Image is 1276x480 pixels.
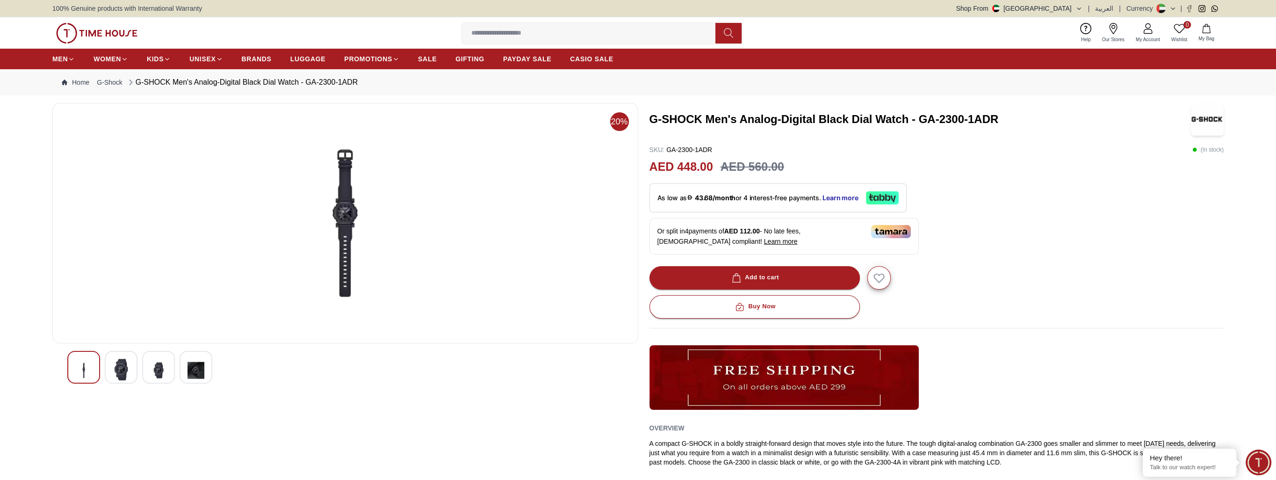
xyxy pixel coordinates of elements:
img: ... [649,345,919,410]
div: Buy Now [733,301,775,312]
img: ... [56,23,137,44]
h2: AED 448.00 [649,158,713,176]
span: 20% [610,112,629,131]
div: Currency [1126,4,1157,13]
span: UNISEX [189,54,216,64]
a: WOMEN [94,51,128,67]
a: BRANDS [242,51,272,67]
a: Home [62,78,89,87]
div: Chat Widget [1246,450,1271,475]
span: | [1119,4,1121,13]
img: Tamara [871,225,911,238]
img: G-SHOCK Men's Analog-Digital Black Dial Watch - GA-2300-1ADR [113,359,130,380]
span: My Bag [1195,35,1218,42]
span: SKU : [649,146,665,153]
span: My Account [1132,36,1164,43]
button: العربية [1095,4,1113,13]
div: A compact G-SHOCK in a boldly straight-forward design that moves style into the future. The tough... [649,439,1224,467]
a: SALE [418,51,437,67]
p: GA-2300-1ADR [649,145,713,154]
span: KIDS [147,54,164,64]
a: Help [1075,21,1096,45]
h3: G-SHOCK Men's Analog-Digital Black Dial Watch - GA-2300-1ADR [649,112,1176,127]
a: CASIO SALE [570,51,613,67]
a: MEN [52,51,75,67]
span: Learn more [764,238,798,245]
span: SALE [418,54,437,64]
a: G-Shock [97,78,122,87]
div: Hey there! [1150,453,1229,463]
a: 0Wishlist [1166,21,1193,45]
a: Our Stores [1096,21,1130,45]
span: Our Stores [1098,36,1128,43]
img: G-SHOCK Men's Analog-Digital Black Dial Watch - GA-2300-1ADR [150,359,167,382]
img: G-SHOCK Men's Analog-Digital Black Dial Watch - GA-2300-1ADR [1191,103,1224,136]
a: PROMOTIONS [344,51,399,67]
span: | [1088,4,1090,13]
img: G-SHOCK Men's Analog-Digital Black Dial Watch - GA-2300-1ADR [75,359,92,382]
span: 0 [1183,21,1191,29]
img: G-SHOCK Men's Analog-Digital Black Dial Watch - GA-2300-1ADR [60,111,630,335]
a: Instagram [1198,5,1205,12]
img: United Arab Emirates [992,5,1000,12]
img: G-SHOCK Men's Analog-Digital Black Dial Watch - GA-2300-1ADR [187,359,204,382]
h3: AED 560.00 [721,158,784,176]
button: My Bag [1193,22,1220,44]
span: CASIO SALE [570,54,613,64]
span: BRANDS [242,54,272,64]
button: Add to cart [649,266,860,290]
p: Talk to our watch expert! [1150,464,1229,472]
span: 100% Genuine products with International Warranty [52,4,202,13]
span: GIFTING [455,54,484,64]
span: Help [1077,36,1095,43]
a: Whatsapp [1211,5,1218,12]
span: MEN [52,54,68,64]
span: LUGGAGE [290,54,326,64]
p: ( In stock ) [1192,145,1224,154]
nav: Breadcrumb [52,69,1224,95]
div: Or split in 4 payments of - No late fees, [DEMOGRAPHIC_DATA] compliant! [649,218,919,255]
a: LUGGAGE [290,51,326,67]
a: PAYDAY SALE [503,51,551,67]
button: Shop From[GEOGRAPHIC_DATA] [956,4,1082,13]
button: Buy Now [649,295,860,319]
div: G-SHOCK Men's Analog-Digital Black Dial Watch - GA-2300-1ADR [126,77,358,88]
h2: Overview [649,421,685,435]
a: UNISEX [189,51,223,67]
span: | [1180,4,1182,13]
a: KIDS [147,51,171,67]
div: Add to cart [730,272,779,283]
span: AED 112.00 [724,227,760,235]
span: PROMOTIONS [344,54,392,64]
a: GIFTING [455,51,484,67]
a: Facebook [1186,5,1193,12]
span: Wishlist [1168,36,1191,43]
span: PAYDAY SALE [503,54,551,64]
span: WOMEN [94,54,121,64]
